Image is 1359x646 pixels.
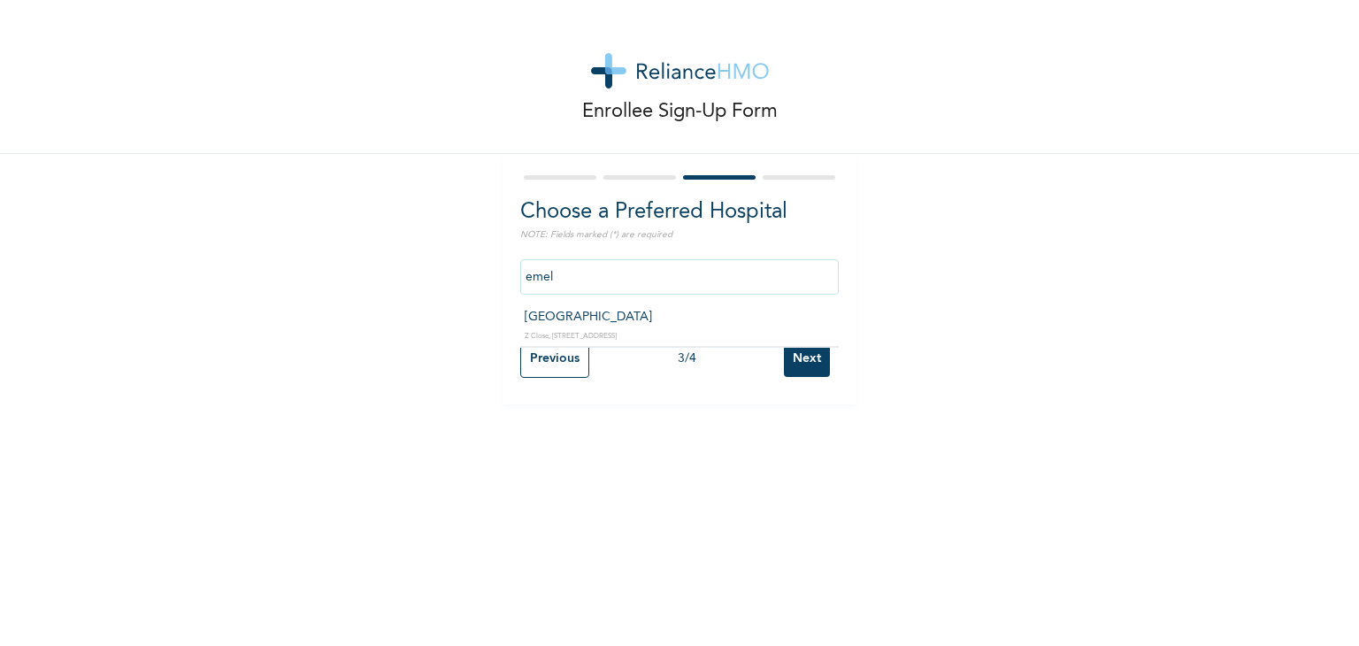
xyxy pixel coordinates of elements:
input: Next [784,341,830,377]
p: Enrollee Sign-Up Form [582,97,778,127]
p: Z Close, [STREET_ADDRESS] [525,331,834,342]
input: Previous [520,340,589,378]
p: [GEOGRAPHIC_DATA] [525,308,834,327]
input: Search by name, address or governorate [520,259,839,295]
div: 3 / 4 [589,350,784,368]
p: NOTE: Fields marked (*) are required [520,228,839,242]
img: logo [591,53,769,88]
h2: Choose a Preferred Hospital [520,196,839,228]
